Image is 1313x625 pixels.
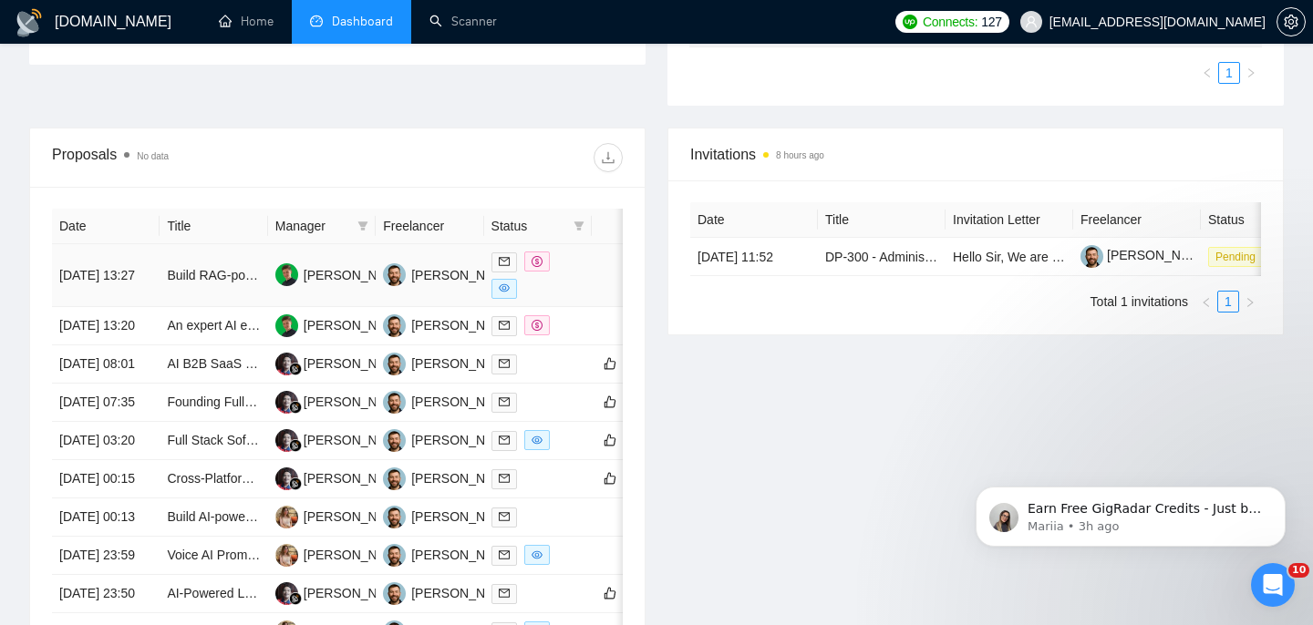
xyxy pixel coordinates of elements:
[690,238,818,276] td: [DATE] 11:52
[776,150,824,160] time: 8 hours ago
[275,467,298,490] img: SS
[275,353,298,375] img: SS
[1246,67,1256,78] span: right
[304,507,408,527] div: [PERSON_NAME]
[1218,292,1238,312] a: 1
[383,508,516,523] a: VK[PERSON_NAME]
[304,430,408,450] div: [PERSON_NAME]
[304,353,408,374] div: [PERSON_NAME]
[275,544,298,567] img: AV
[167,268,618,282] a: Build RAG-powered keyword mapping assistant in n8n (LLM + vector database)
[52,575,160,613] td: [DATE] 23:50
[52,537,160,575] td: [DATE] 23:59
[499,358,510,369] span: mail
[332,14,393,29] span: Dashboard
[411,353,516,374] div: [PERSON_NAME]
[275,585,408,599] a: SS[PERSON_NAME]
[1196,62,1218,84] li: Previous Page
[383,394,516,408] a: VK[PERSON_NAME]
[604,433,616,447] span: like
[304,468,408,488] div: [PERSON_NAME]
[52,498,160,537] td: [DATE] 00:13
[383,267,516,282] a: VK[PERSON_NAME]
[275,582,298,605] img: SS
[499,256,510,267] span: mail
[499,511,510,522] span: mail
[594,150,622,165] span: download
[275,355,408,370] a: SS[PERSON_NAME]
[499,320,510,331] span: mail
[52,143,337,172] div: Proposals
[1025,15,1038,28] span: user
[411,392,516,412] div: [PERSON_NAME]
[167,548,329,562] a: Voice AI Prompt Engineering
[383,432,516,446] a: VK[PERSON_NAME]
[818,238,946,276] td: DP-300 - Administering Relational Database on Microsoft Azure
[275,317,408,332] a: MB[PERSON_NAME]
[499,549,510,560] span: mail
[1219,63,1239,83] a: 1
[160,384,267,422] td: Founding Fullstack Engineer (Freelance) – Context Engineering + PRPs
[275,547,408,561] a: AV[PERSON_NAME]
[160,244,267,307] td: Build RAG-powered keyword mapping assistant in n8n (LLM + vector database)
[304,315,408,335] div: [PERSON_NAME]
[411,265,516,285] div: [PERSON_NAME]
[383,547,516,561] a: VK[PERSON_NAME]
[948,448,1313,576] iframe: Intercom notifications message
[499,282,510,293] span: eye
[289,592,302,605] img: gigradar-bm.png
[1288,563,1309,578] span: 10
[594,143,623,172] button: download
[354,212,372,240] span: filter
[383,470,516,485] a: VK[PERSON_NAME]
[275,429,298,452] img: SS
[499,473,510,484] span: mail
[167,394,574,409] a: Founding Fullstack Engineer (Freelance) – Context Engineering + PRPs
[690,143,1261,166] span: Invitations
[289,363,302,375] img: gigradar-bm.png
[1240,62,1262,84] button: right
[690,202,818,238] th: Date
[532,256,543,267] span: dollar
[825,250,1184,264] a: DP-300 - Administering Relational Database on Microsoft Azure
[160,422,267,460] td: Full Stack Software Engineer (with AI Experience)
[574,220,584,231] span: filter
[52,244,160,307] td: [DATE] 13:27
[275,267,408,282] a: MB[PERSON_NAME]
[599,467,621,489] button: like
[160,307,267,345] td: An expert AI engineer is needed to build an AI agent
[275,432,408,446] a: SS[PERSON_NAME]
[1277,15,1305,29] span: setting
[289,439,302,452] img: gigradar-bm.png
[1277,7,1306,36] button: setting
[1080,245,1103,268] img: c1-JWQDXWEy3CnA6sRtFzzU22paoDq5cZnWyBNc3HWqwvuW0qNnjm1CMP-YmbEEtPC
[219,14,274,29] a: homeHome
[275,263,298,286] img: MB
[946,202,1073,238] th: Invitation Letter
[1277,15,1306,29] a: setting
[304,545,408,565] div: [PERSON_NAME]
[1195,291,1217,312] button: left
[383,391,406,414] img: VK
[1195,291,1217,312] li: Previous Page
[304,583,408,603] div: [PERSON_NAME]
[383,263,406,286] img: VK
[304,392,408,412] div: [PERSON_NAME]
[52,384,160,422] td: [DATE] 07:35
[289,477,302,490] img: gigradar-bm.png
[275,470,408,485] a: SS[PERSON_NAME]
[289,401,302,414] img: gigradar-bm.png
[1208,249,1270,263] a: Pending
[167,471,491,486] a: Cross-Platform App Developer with Rocket AI Experience
[160,209,267,244] th: Title
[1080,248,1212,262] a: [PERSON_NAME]
[981,12,1001,32] span: 127
[411,315,516,335] div: [PERSON_NAME]
[52,209,160,244] th: Date
[160,345,267,384] td: AI B2B SaaS Platform Development
[52,345,160,384] td: [DATE] 08:01
[604,394,616,409] span: like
